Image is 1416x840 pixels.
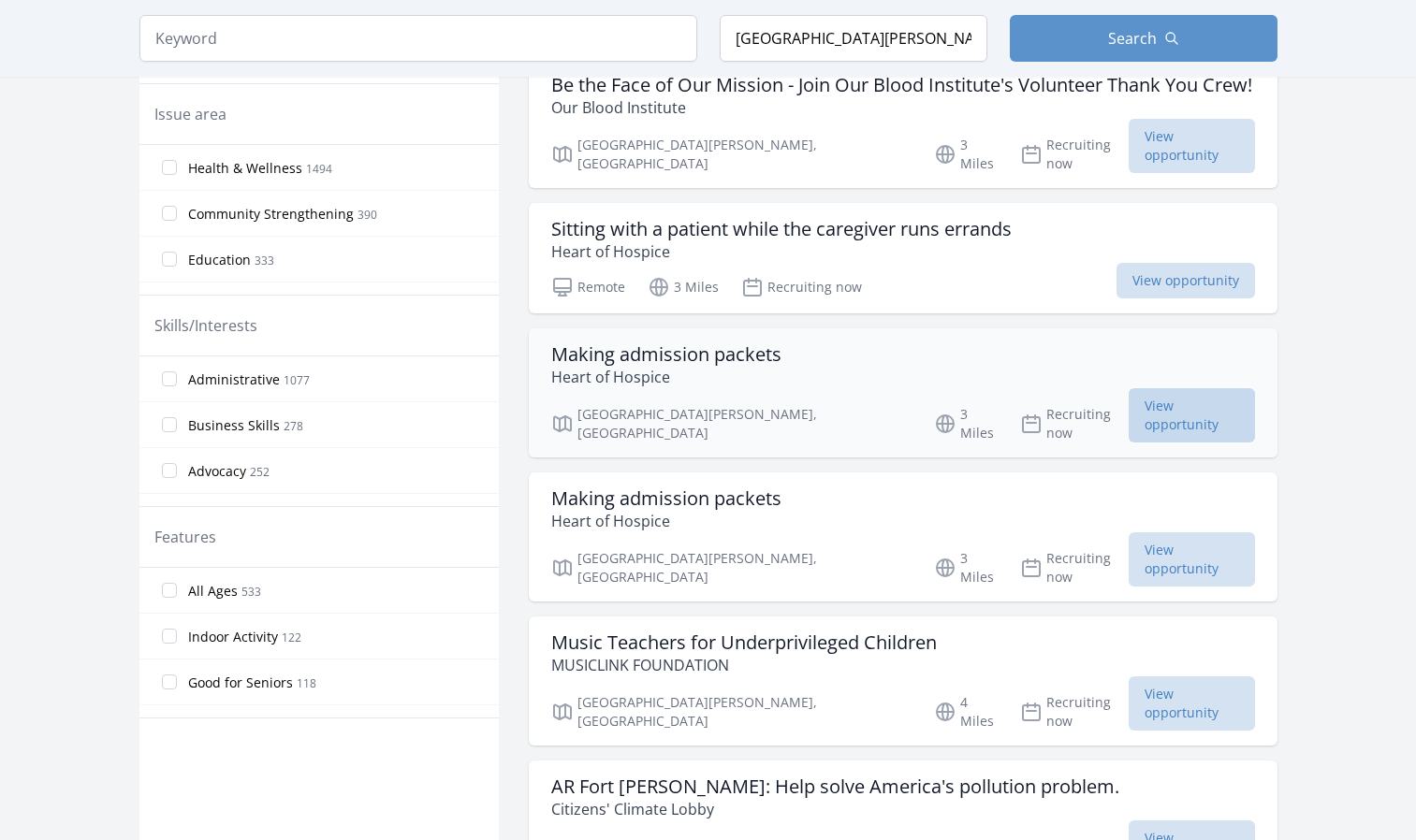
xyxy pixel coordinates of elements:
input: Administrative 1077 [162,371,177,386]
span: View opportunity [1129,119,1254,173]
p: Heart of Hospice [551,510,781,532]
span: 390 [358,207,377,223]
button: Search [1010,15,1277,62]
p: Recruiting now [741,276,862,298]
input: Location [720,15,987,62]
legend: Skills/Interests [154,314,257,337]
span: Education [188,251,251,269]
p: Recruiting now [1020,405,1129,442]
span: Business Skills [188,416,280,435]
p: 3 Miles [934,136,998,173]
span: 122 [282,630,301,645]
input: Education 333 [162,252,177,267]
p: Heart of Hospice [551,366,781,388]
a: Music Teachers for Underprivileged Children MUSICLINK FOUNDATION [GEOGRAPHIC_DATA][PERSON_NAME], ... [529,616,1277,746]
input: All Ages 533 [162,583,177,598]
span: 1077 [284,372,310,388]
span: View opportunity [1129,388,1254,442]
h3: Be the Face of Our Mission - Join Our Blood Institute's Volunteer Thank You Crew! [551,74,1252,96]
span: Health & Wellness [188,159,302,178]
p: Recruiting now [1020,136,1129,173]
span: 1494 [306,161,332,177]
span: Good for Seniors [188,673,293,692]
p: [GEOGRAPHIC_DATA][PERSON_NAME], [GEOGRAPHIC_DATA] [551,405,912,442]
span: 533 [241,584,261,600]
h3: Making admission packets [551,343,781,366]
span: 118 [297,675,316,691]
input: Business Skills 278 [162,417,177,432]
p: Citizens' Climate Lobby [551,798,1119,820]
p: 3 Miles [934,549,998,587]
p: Remote [551,276,625,298]
span: View opportunity [1129,676,1254,731]
span: Advocacy [188,462,246,481]
a: Sitting with a patient while the caregiver runs errands Heart of Hospice Remote 3 Miles Recruitin... [529,203,1277,313]
a: Making admission packets Heart of Hospice [GEOGRAPHIC_DATA][PERSON_NAME], [GEOGRAPHIC_DATA] 3 Mil... [529,328,1277,457]
span: Community Strengthening [188,205,354,224]
h3: Sitting with a patient while the caregiver runs errands [551,218,1012,240]
a: Be the Face of Our Mission - Join Our Blood Institute's Volunteer Thank You Crew! Our Blood Insti... [529,59,1277,188]
span: 278 [284,418,303,434]
h3: AR Fort [PERSON_NAME]: Help solve America's pollution problem. [551,775,1119,798]
legend: Features [154,526,216,548]
p: [GEOGRAPHIC_DATA][PERSON_NAME], [GEOGRAPHIC_DATA] [551,549,912,587]
span: Administrative [188,370,280,389]
input: Community Strengthening 390 [162,206,177,221]
p: Recruiting now [1020,549,1129,587]
span: 252 [250,464,270,480]
legend: Issue area [154,103,226,125]
p: MUSICLINK FOUNDATION [551,654,937,676]
span: Indoor Activity [188,628,278,646]
p: [GEOGRAPHIC_DATA][PERSON_NAME], [GEOGRAPHIC_DATA] [551,693,912,731]
h3: Making admission packets [551,487,781,510]
p: 3 Miles [934,405,998,442]
input: Indoor Activity 122 [162,629,177,644]
p: Recruiting now [1020,693,1129,731]
span: All Ages [188,582,238,601]
p: Heart of Hospice [551,240,1012,263]
input: Good for Seniors 118 [162,674,177,689]
a: Making admission packets Heart of Hospice [GEOGRAPHIC_DATA][PERSON_NAME], [GEOGRAPHIC_DATA] 3 Mil... [529,472,1277,601]
p: 3 Miles [648,276,719,298]
input: Keyword [139,15,697,62]
p: Our Blood Institute [551,96,1252,119]
span: Search [1108,27,1157,50]
span: View opportunity [1129,532,1254,587]
h3: Music Teachers for Underprivileged Children [551,631,937,654]
input: Health & Wellness 1494 [162,160,177,175]
span: View opportunity [1117,263,1255,298]
p: 4 Miles [934,693,998,731]
input: Advocacy 252 [162,463,177,478]
p: [GEOGRAPHIC_DATA][PERSON_NAME], [GEOGRAPHIC_DATA] [551,136,912,173]
span: 333 [255,253,274,268]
